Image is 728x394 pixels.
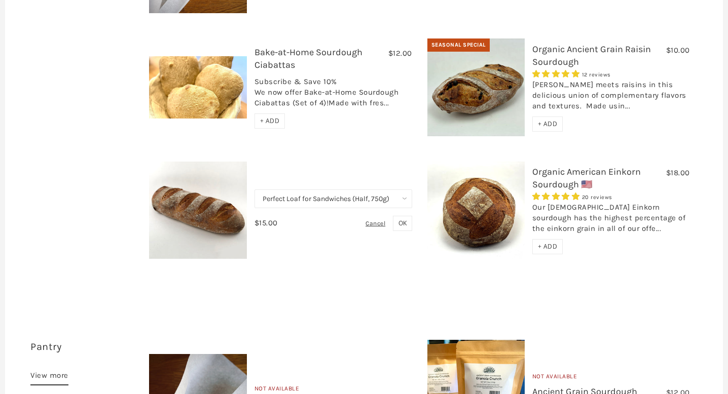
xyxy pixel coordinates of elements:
div: Our [DEMOGRAPHIC_DATA] Einkorn sourdough has the highest percentage of the einkorn grain in all o... [532,202,690,239]
a: View more [30,369,68,385]
div: + ADD [532,239,563,254]
div: Seasonal Special [427,38,490,52]
div: Not Available [532,372,690,385]
span: 12 reviews [582,71,611,78]
a: Bake-at-Home Sourdough Ciabattas [254,47,362,70]
a: Pantry [30,341,61,352]
div: + ADD [254,113,285,129]
img: Organic American Einkorn Sourdough 🇺🇸 [427,162,525,259]
a: Organic Ancient Grain Raisin Sourdough [532,44,651,67]
span: $18.00 [666,168,690,177]
div: + ADD [532,116,563,132]
span: OK [398,219,407,227]
img: Bake-at-Home Sourdough Ciabattas [149,56,246,119]
span: + ADD [538,120,558,128]
div: Cancel [366,216,390,230]
img: Organic Ancient Grain Raisin Sourdough [427,38,525,136]
img: Organic American Ancient Grains Sourdough 🇺🇸 [149,162,246,259]
div: Subscribe & Save 10% We now offer Bake-at-Home Sourdough Ciabattas (Set of 4)!Made with fres... [254,76,412,113]
span: 20 reviews [582,194,612,201]
div: [PERSON_NAME] meets raisins in this delicious union of complementary flavors and textures. Made u... [532,80,690,116]
div: $15.00 [254,216,278,230]
button: OK [393,216,412,231]
span: $10.00 [666,46,690,55]
span: + ADD [538,242,558,251]
span: $12.00 [388,49,412,58]
a: Organic American Einkorn Sourdough 🇺🇸 [532,166,641,190]
h3: 30 items [30,340,141,369]
span: + ADD [260,116,280,125]
span: 4.95 stars [532,192,582,201]
span: 5.00 stars [532,69,582,78]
